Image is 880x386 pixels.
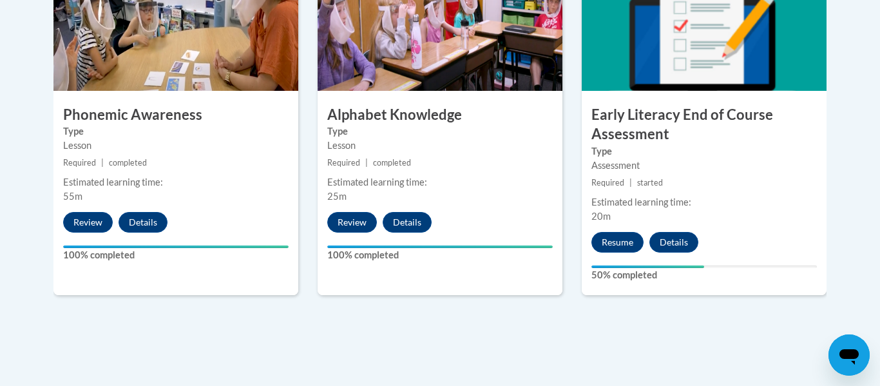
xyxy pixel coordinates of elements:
div: Your progress [591,265,704,268]
button: Details [649,232,698,253]
iframe: Button to launch messaging window [828,334,870,376]
div: Assessment [591,159,817,173]
span: 25m [327,191,347,202]
button: Details [119,212,167,233]
span: 20m [591,211,611,222]
div: Your progress [327,246,553,248]
label: Type [63,124,289,139]
span: 55m [63,191,82,202]
button: Details [383,212,432,233]
span: | [101,158,104,168]
label: 100% completed [63,248,289,262]
label: 100% completed [327,248,553,262]
div: Estimated learning time: [63,175,289,189]
div: Your progress [63,246,289,248]
span: | [629,178,632,188]
h3: Alphabet Knowledge [318,105,562,125]
span: | [365,158,368,168]
span: Required [327,158,360,168]
h3: Early Literacy End of Course Assessment [582,105,827,145]
button: Resume [591,232,644,253]
span: Required [63,158,96,168]
button: Review [327,212,377,233]
span: completed [109,158,147,168]
div: Estimated learning time: [591,195,817,209]
label: 50% completed [591,268,817,282]
span: completed [373,158,411,168]
label: Type [591,144,817,159]
div: Estimated learning time: [327,175,553,189]
button: Review [63,212,113,233]
div: Lesson [327,139,553,153]
label: Type [327,124,553,139]
div: Lesson [63,139,289,153]
span: Required [591,178,624,188]
span: started [637,178,663,188]
h3: Phonemic Awareness [53,105,298,125]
